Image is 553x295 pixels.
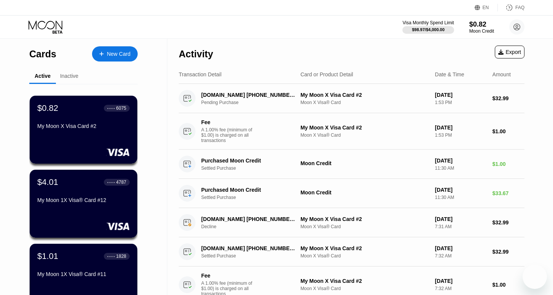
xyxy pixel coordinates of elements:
[201,216,298,222] div: [DOMAIN_NAME] [PHONE_NUMBER] US
[435,187,486,193] div: [DATE]
[300,216,429,222] div: My Moon X Visa Card #2
[37,103,58,113] div: $0.82
[493,249,524,255] div: $32.99
[475,4,498,11] div: EN
[498,49,521,55] div: Export
[35,73,51,79] div: Active
[30,170,137,238] div: $4.01● ● ● ●4787My Moon 1X Visa® Card #12
[201,127,258,143] div: A 1.00% fee (minimum of $1.00) is charged on all transactions
[435,278,486,284] div: [DATE]
[435,166,486,171] div: 11:30 AM
[402,20,454,34] div: Visa Monthly Spend Limit$98.97/$4,000.00
[201,273,254,279] div: Fee
[493,128,524,134] div: $1.00
[483,5,489,10] div: EN
[493,161,524,167] div: $1.00
[493,282,524,288] div: $1.00
[116,106,126,111] div: 6075
[435,158,486,164] div: [DATE]
[435,71,464,77] div: Date & Time
[300,71,353,77] div: Card or Product Detail
[179,71,221,77] div: Transaction Detail
[92,46,138,62] div: New Card
[300,253,429,259] div: Moon X Visa® Card
[412,27,445,32] div: $98.97 / $4,000.00
[37,251,58,261] div: $1.01
[201,92,298,98] div: [DOMAIN_NAME] [PHONE_NUMBER] US
[435,92,486,98] div: [DATE]
[179,49,213,60] div: Activity
[30,96,137,164] div: $0.82● ● ● ●6075My Moon X Visa Card #2
[201,187,298,193] div: Purchased Moon Credit
[435,125,486,131] div: [DATE]
[493,190,524,196] div: $33.67
[201,158,298,164] div: Purchased Moon Credit
[469,21,494,28] div: $0.82
[116,254,126,259] div: 1828
[201,253,305,259] div: Settled Purchase
[435,286,486,291] div: 7:32 AM
[107,107,115,109] div: ● ● ● ●
[300,278,429,284] div: My Moon X Visa Card #2
[402,20,454,25] div: Visa Monthly Spend Limit
[37,197,130,203] div: My Moon 1X Visa® Card #12
[300,224,429,229] div: Moon X Visa® Card
[107,51,130,57] div: New Card
[493,71,511,77] div: Amount
[179,84,524,113] div: [DOMAIN_NAME] [PHONE_NUMBER] USPending PurchaseMy Moon X Visa Card #2Moon X Visa® Card[DATE]1:53 ...
[435,224,486,229] div: 7:31 AM
[495,46,524,58] div: Export
[179,179,524,208] div: Purchased Moon CreditSettled PurchaseMoon Credit[DATE]11:30 AM$33.67
[435,253,486,259] div: 7:32 AM
[300,286,429,291] div: Moon X Visa® Card
[29,49,56,60] div: Cards
[201,224,305,229] div: Decline
[201,245,298,251] div: [DOMAIN_NAME] [PHONE_NUMBER] US
[201,119,254,125] div: Fee
[523,265,547,289] iframe: Button to launch messaging window
[116,180,126,185] div: 4787
[107,181,115,183] div: ● ● ● ●
[435,100,486,105] div: 1:53 PM
[435,216,486,222] div: [DATE]
[300,100,429,105] div: Moon X Visa® Card
[201,100,305,105] div: Pending Purchase
[469,21,494,34] div: $0.82Moon Credit
[435,245,486,251] div: [DATE]
[469,28,494,34] div: Moon Credit
[435,133,486,138] div: 1:53 PM
[201,166,305,171] div: Settled Purchase
[179,208,524,237] div: [DOMAIN_NAME] [PHONE_NUMBER] USDeclineMy Moon X Visa Card #2Moon X Visa® Card[DATE]7:31 AM$32.99
[435,195,486,200] div: 11:30 AM
[179,237,524,267] div: [DOMAIN_NAME] [PHONE_NUMBER] USSettled PurchaseMy Moon X Visa Card #2Moon X Visa® Card[DATE]7:32 ...
[300,160,429,166] div: Moon Credit
[37,177,58,187] div: $4.01
[515,5,524,10] div: FAQ
[201,195,305,200] div: Settled Purchase
[498,4,524,11] div: FAQ
[300,245,429,251] div: My Moon X Visa Card #2
[300,189,429,196] div: Moon Credit
[107,255,115,257] div: ● ● ● ●
[60,73,78,79] div: Inactive
[37,271,130,277] div: My Moon 1X Visa® Card #11
[179,113,524,150] div: FeeA 1.00% fee (minimum of $1.00) is charged on all transactionsMy Moon X Visa Card #2Moon X Visa...
[493,219,524,226] div: $32.99
[300,92,429,98] div: My Moon X Visa Card #2
[179,150,524,179] div: Purchased Moon CreditSettled PurchaseMoon Credit[DATE]11:30 AM$1.00
[37,123,130,129] div: My Moon X Visa Card #2
[300,133,429,138] div: Moon X Visa® Card
[493,95,524,101] div: $32.99
[300,125,429,131] div: My Moon X Visa Card #2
